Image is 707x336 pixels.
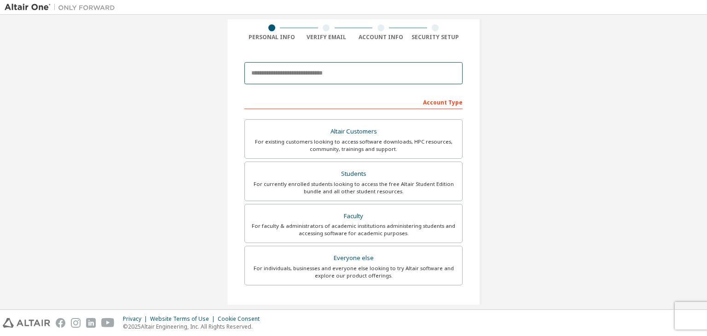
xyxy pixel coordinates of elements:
img: linkedin.svg [86,318,96,328]
div: Security Setup [408,34,463,41]
div: Verify Email [299,34,354,41]
p: © 2025 Altair Engineering, Inc. All Rights Reserved. [123,323,265,330]
img: altair_logo.svg [3,318,50,328]
img: Altair One [5,3,120,12]
div: For individuals, businesses and everyone else looking to try Altair software and explore our prod... [250,265,457,279]
div: Students [250,168,457,180]
div: For faculty & administrators of academic institutions administering students and accessing softwa... [250,222,457,237]
div: For existing customers looking to access software downloads, HPC resources, community, trainings ... [250,138,457,153]
div: Privacy [123,315,150,323]
div: For currently enrolled students looking to access the free Altair Student Edition bundle and all ... [250,180,457,195]
div: Cookie Consent [218,315,265,323]
div: Website Terms of Use [150,315,218,323]
div: Account Info [353,34,408,41]
div: Faculty [250,210,457,223]
div: Everyone else [250,252,457,265]
div: Your Profile [244,299,463,314]
div: Altair Customers [250,125,457,138]
img: instagram.svg [71,318,81,328]
div: Personal Info [244,34,299,41]
div: Account Type [244,94,463,109]
img: youtube.svg [101,318,115,328]
img: facebook.svg [56,318,65,328]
